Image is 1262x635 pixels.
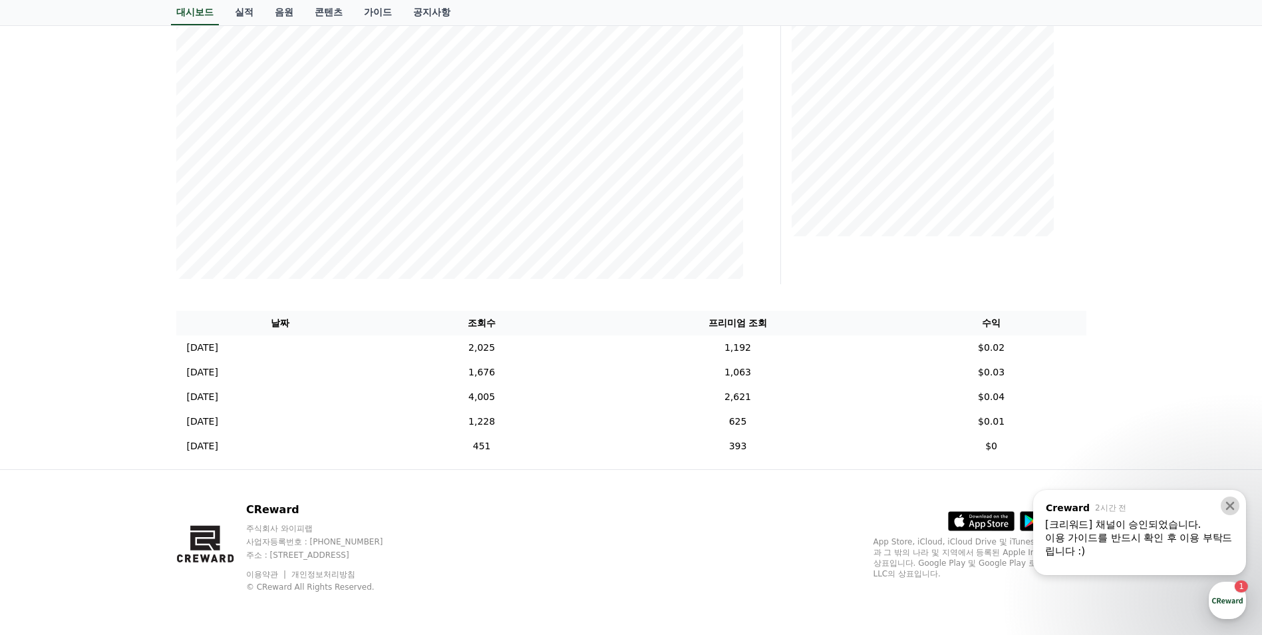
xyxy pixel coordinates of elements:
[385,311,579,335] th: 조회수
[88,422,172,455] a: 1대화
[385,409,579,434] td: 1,228
[897,335,1086,360] td: $0.02
[246,550,408,560] p: 주소 : [STREET_ADDRESS]
[122,443,138,453] span: 대화
[579,409,896,434] td: 625
[246,523,408,534] p: 주식회사 와이피랩
[187,439,218,453] p: [DATE]
[187,365,218,379] p: [DATE]
[897,360,1086,385] td: $0.03
[187,415,218,429] p: [DATE]
[246,570,288,579] a: 이용약관
[385,360,579,385] td: 1,676
[246,502,408,518] p: CReward
[135,421,140,432] span: 1
[187,341,218,355] p: [DATE]
[579,385,896,409] td: 2,621
[246,536,408,547] p: 사업자등록번호 : [PHONE_NUMBER]
[385,335,579,360] td: 2,025
[246,582,408,592] p: © CReward All Rights Reserved.
[897,434,1086,459] td: $0
[579,434,896,459] td: 393
[291,570,355,579] a: 개인정보처리방침
[42,442,50,453] span: 홈
[176,311,385,335] th: 날짜
[4,422,88,455] a: 홈
[579,335,896,360] td: 1,192
[385,385,579,409] td: 4,005
[897,409,1086,434] td: $0.01
[579,311,896,335] th: 프리미엄 조회
[873,536,1086,579] p: App Store, iCloud, iCloud Drive 및 iTunes Store는 미국과 그 밖의 나라 및 지역에서 등록된 Apple Inc.의 서비스 상표입니다. Goo...
[172,422,255,455] a: 설정
[897,385,1086,409] td: $0.04
[385,434,579,459] td: 451
[897,311,1086,335] th: 수익
[187,390,218,404] p: [DATE]
[579,360,896,385] td: 1,063
[206,442,222,453] span: 설정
